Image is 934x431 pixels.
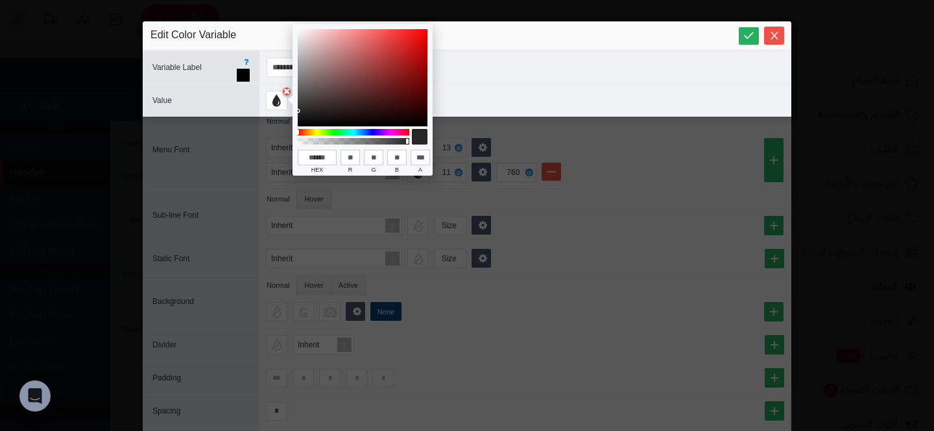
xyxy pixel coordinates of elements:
[364,165,383,178] span: g
[411,165,430,178] span: a
[341,165,360,178] span: r
[152,96,172,105] span: Value
[152,63,202,72] span: Variable Label
[19,380,51,412] div: Open Intercom Messenger
[764,27,784,45] button: Close
[387,165,407,178] span: b
[150,28,236,43] span: Edit Color Variable
[298,165,337,178] span: hex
